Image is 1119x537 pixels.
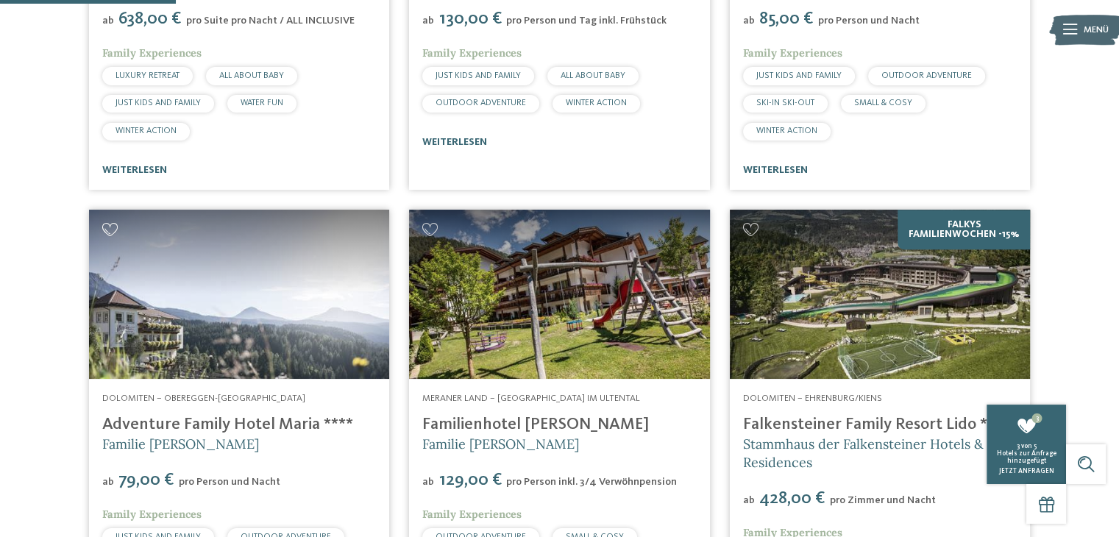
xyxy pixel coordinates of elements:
img: Familienhotels gesucht? Hier findet ihr die besten! [409,210,709,379]
span: WINTER ACTION [566,99,627,107]
span: OUTDOOR ADVENTURE [436,99,526,107]
span: WINTER ACTION [116,127,177,135]
span: Dolomiten – Obereggen-[GEOGRAPHIC_DATA] [102,394,305,403]
span: ab [422,477,434,487]
span: 79,00 € [116,472,177,489]
a: Adventure Family Hotel Maria **** [102,416,353,433]
span: Family Experiences [743,46,842,60]
span: ab [743,15,755,26]
span: ALL ABOUT BABY [219,71,284,80]
span: 428,00 € [756,490,828,508]
span: WATER FUN [241,99,283,107]
span: pro Person und Nacht [179,477,280,487]
span: OUTDOOR ADVENTURE [881,71,972,80]
span: LUXURY RETREAT [116,71,180,80]
span: Familie [PERSON_NAME] [422,435,579,452]
span: pro Zimmer und Nacht [830,495,936,505]
span: jetzt anfragen [998,468,1054,474]
span: ab [102,15,114,26]
span: pro Person und Tag inkl. Frühstück [506,15,667,26]
span: 3 [1032,413,1042,424]
span: SKI-IN SKI-OUT [756,99,814,107]
span: 129,00 € [436,472,505,489]
span: Familie [PERSON_NAME] [102,435,259,452]
span: pro Suite pro Nacht / ALL INCLUSIVE [186,15,355,26]
span: Hotels zur Anfrage hinzugefügt [996,450,1056,464]
span: Family Experiences [422,508,522,521]
span: ALL ABOUT BABY [561,71,625,80]
span: von [1020,443,1031,449]
span: ab [102,477,114,487]
img: Adventure Family Hotel Maria **** [89,210,389,379]
span: Family Experiences [102,46,202,60]
span: 3 [1016,443,1019,449]
span: ab [422,15,434,26]
span: JUST KIDS AND FAMILY [116,99,201,107]
span: Family Experiences [102,508,202,521]
span: Meraner Land – [GEOGRAPHIC_DATA] im Ultental [422,394,640,403]
a: weiterlesen [743,165,808,175]
span: JUST KIDS AND FAMILY [436,71,521,80]
a: 3 3 von 5 Hotels zur Anfrage hinzugefügt jetzt anfragen [987,405,1066,484]
span: 130,00 € [436,10,505,28]
span: pro Person inkl. 3/4 Verwöhnpension [506,477,677,487]
span: 85,00 € [756,10,817,28]
span: WINTER ACTION [756,127,817,135]
span: 5 [1033,443,1036,449]
a: weiterlesen [422,137,487,147]
span: 638,00 € [116,10,185,28]
span: Stammhaus der Falkensteiner Hotels & Residences [743,435,984,471]
span: ab [743,495,755,505]
a: Falkensteiner Family Resort Lido ****ˢ [743,416,1016,433]
img: Familienhotels gesucht? Hier findet ihr die besten! [730,210,1030,379]
a: weiterlesen [102,165,167,175]
span: Dolomiten – Ehrenburg/Kiens [743,394,882,403]
a: Familienhotel [PERSON_NAME] [422,416,649,433]
span: Family Experiences [422,46,522,60]
a: Familienhotels gesucht? Hier findet ihr die besten! [89,210,389,379]
span: JUST KIDS AND FAMILY [756,71,842,80]
span: pro Person und Nacht [818,15,920,26]
span: SMALL & COSY [854,99,912,107]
